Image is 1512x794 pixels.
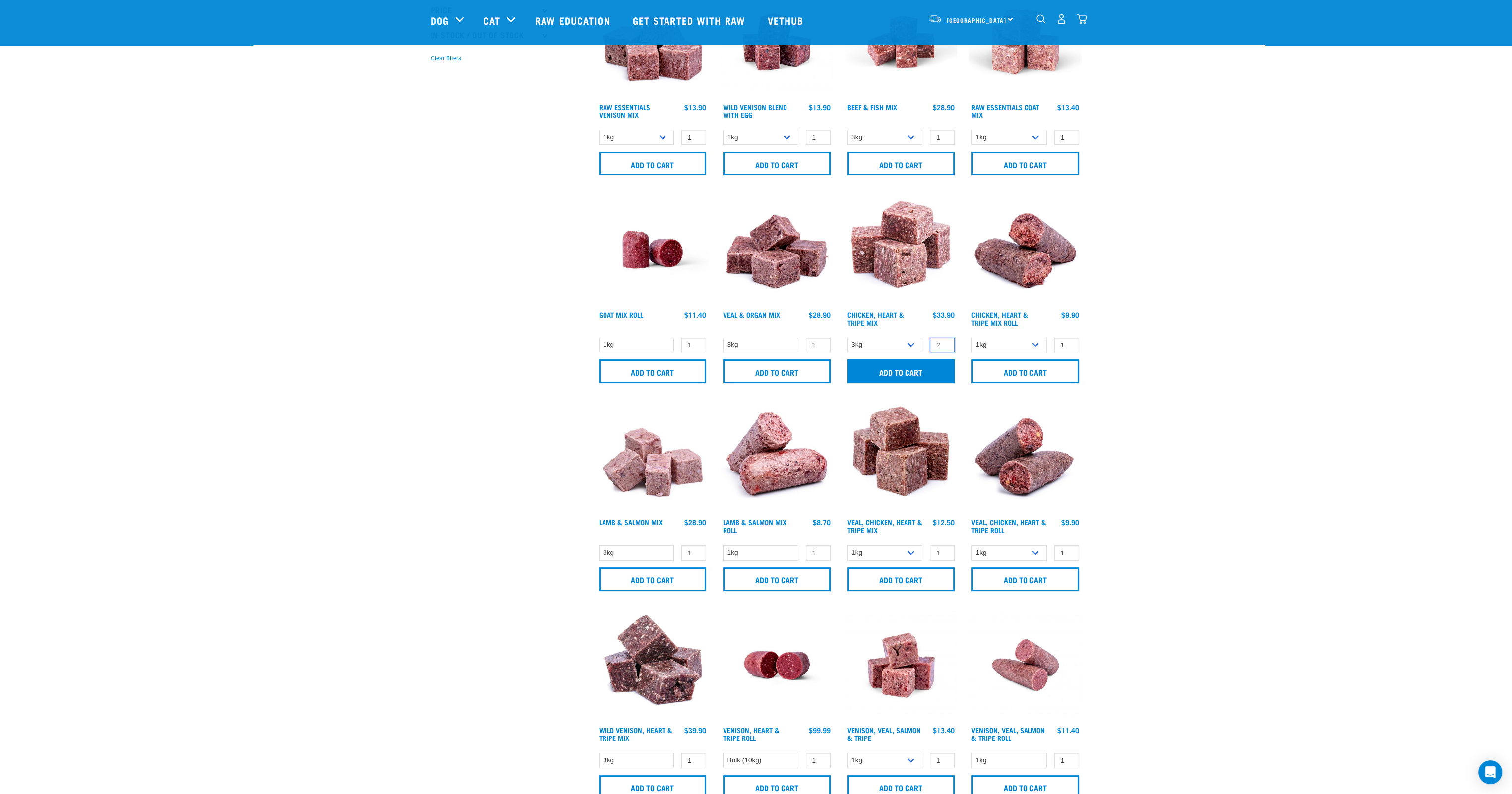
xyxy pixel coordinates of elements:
[684,726,706,734] div: $39.90
[847,567,955,591] input: Add to cart
[599,313,643,316] a: Goat Mix Roll
[845,609,958,722] img: Venison Veal Salmon Tripe 1621
[758,0,816,40] a: Vethub
[599,105,650,116] a: Raw Essentials Venison Mix
[971,567,1079,591] input: Add to cart
[1061,518,1079,526] div: $9.90
[1054,753,1079,768] input: 1
[847,313,904,324] a: Chicken, Heart & Tripe Mix
[723,520,786,532] a: Lamb & Salmon Mix Roll
[721,401,833,513] img: 1261 Lamb Salmon Roll 01
[484,13,500,28] a: Cat
[684,518,706,526] div: $28.90
[971,520,1046,532] a: Veal, Chicken, Heart & Tripe Roll
[1057,726,1079,734] div: $11.40
[431,54,461,63] button: Clear filters
[599,567,707,591] input: Add to cart
[806,130,831,145] input: 1
[971,152,1079,175] input: Add to cart
[1036,14,1046,24] img: home-icon-1@2x.png
[723,359,831,383] input: Add to cart
[681,338,706,353] input: 1
[845,193,958,306] img: 1062 Chicken Heart Tripe Mix 01
[847,105,897,109] a: Beef & Fish Mix
[721,193,833,306] img: 1158 Veal Organ Mix 01
[723,567,831,591] input: Add to cart
[930,338,955,353] input: 1
[684,311,706,319] div: $11.40
[1054,338,1079,353] input: 1
[597,193,709,306] img: Raw Essentials Chicken Lamb Beef Bulk Minced Raw Dog Food Roll Unwrapped
[721,609,833,722] img: Raw Essentials Venison Heart & Tripe Hypoallergenic Raw Pet Food Bulk Roll Unwrapped
[599,728,672,739] a: Wild Venison, Heart & Tripe Mix
[933,103,955,111] div: $28.90
[1054,130,1079,145] input: 1
[1478,760,1502,784] div: Open Intercom Messenger
[684,103,706,111] div: $13.90
[971,105,1039,116] a: Raw Essentials Goat Mix
[933,518,955,526] div: $12.50
[971,728,1045,739] a: Venison, Veal, Salmon & Tripe Roll
[723,105,787,116] a: Wild Venison Blend with Egg
[1056,14,1067,24] img: user.png
[599,152,707,175] input: Add to cart
[723,728,780,739] a: Venison, Heart & Tripe Roll
[806,338,831,353] input: 1
[809,103,831,111] div: $13.90
[806,545,831,561] input: 1
[930,753,955,768] input: 1
[1061,311,1079,319] div: $9.90
[971,359,1079,383] input: Add to cart
[1077,14,1087,24] img: home-icon@2x.png
[809,726,831,734] div: $99.99
[969,193,1082,306] img: Chicken Heart Tripe Roll 01
[930,130,955,145] input: 1
[845,401,958,513] img: Veal Chicken Heart Tripe Mix 01
[847,152,955,175] input: Add to cart
[1054,545,1079,561] input: 1
[723,313,780,316] a: Veal & Organ Mix
[847,728,921,739] a: Venison, Veal, Salmon & Tripe
[597,609,709,722] img: 1171 Venison Heart Tripe Mix 01
[431,13,449,28] a: Dog
[971,313,1028,324] a: Chicken, Heart & Tripe Mix Roll
[681,753,706,768] input: 1
[969,401,1082,513] img: 1263 Chicken Organ Roll 02
[847,520,922,532] a: Veal, Chicken, Heart & Tripe Mix
[930,545,955,561] input: 1
[933,726,955,734] div: $13.40
[681,545,706,561] input: 1
[525,0,622,40] a: Raw Education
[1057,103,1079,111] div: $13.40
[813,518,831,526] div: $8.70
[847,359,955,383] input: Add to cart
[723,152,831,175] input: Add to cart
[928,14,942,23] img: van-moving.png
[681,130,706,145] input: 1
[599,359,707,383] input: Add to cart
[623,0,758,40] a: Get started with Raw
[947,18,1007,22] span: [GEOGRAPHIC_DATA]
[599,520,663,524] a: Lamb & Salmon Mix
[969,609,1082,722] img: Venison Veal Salmon Tripe 1651
[933,311,955,319] div: $33.90
[806,753,831,768] input: 1
[597,401,709,513] img: 1029 Lamb Salmon Mix 01
[809,311,831,319] div: $28.90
